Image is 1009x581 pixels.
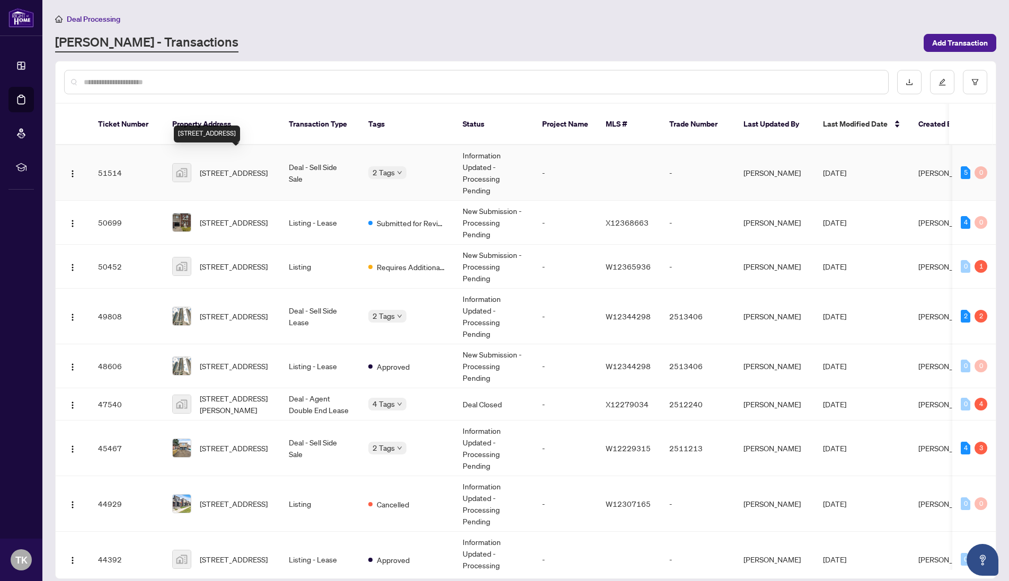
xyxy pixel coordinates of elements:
[64,164,81,181] button: Logo
[90,388,164,421] td: 47540
[534,289,597,344] td: -
[815,104,910,145] th: Last Modified Date
[918,262,976,271] span: [PERSON_NAME]
[961,553,970,566] div: 0
[90,245,164,289] td: 50452
[661,104,735,145] th: Trade Number
[454,289,534,344] td: Information Updated - Processing Pending
[55,15,63,23] span: home
[15,552,28,567] span: TK
[200,360,268,372] span: [STREET_ADDRESS]
[68,500,77,509] img: Logo
[90,201,164,245] td: 50699
[735,344,815,388] td: [PERSON_NAME]
[606,361,651,371] span: W12344298
[534,476,597,532] td: -
[200,217,268,228] span: [STREET_ADDRESS]
[932,34,988,51] span: Add Transaction
[173,495,191,513] img: thumbnail-img
[975,216,987,229] div: 0
[930,70,954,94] button: edit
[377,498,409,510] span: Cancelled
[975,398,987,410] div: 4
[918,499,976,508] span: [PERSON_NAME]
[397,170,402,175] span: down
[918,168,976,177] span: [PERSON_NAME]
[823,443,846,453] span: [DATE]
[967,544,998,576] button: Open asap
[823,311,846,321] span: [DATE]
[64,214,81,231] button: Logo
[200,261,268,272] span: [STREET_ADDRESS]
[961,310,970,323] div: 2
[90,289,164,344] td: 49808
[280,421,360,476] td: Deal - Sell Side Sale
[55,33,238,52] a: [PERSON_NAME] - Transactions
[534,421,597,476] td: -
[823,218,846,227] span: [DATE]
[661,289,735,344] td: 2513406
[454,344,534,388] td: New Submission - Processing Pending
[173,213,191,231] img: thumbnail-img
[606,262,651,271] span: W12365936
[606,218,649,227] span: X12368663
[454,104,534,145] th: Status
[360,104,454,145] th: Tags
[173,257,191,275] img: thumbnail-img
[280,145,360,201] td: Deal - Sell Side Sale
[735,104,815,145] th: Last Updated By
[64,258,81,275] button: Logo
[454,245,534,289] td: New Submission - Processing Pending
[975,310,987,323] div: 2
[173,357,191,375] img: thumbnail-img
[173,164,191,182] img: thumbnail-img
[454,145,534,201] td: Information Updated - Processing Pending
[661,476,735,532] td: -
[971,78,979,86] span: filter
[823,118,888,130] span: Last Modified Date
[939,78,946,86] span: edit
[164,104,280,145] th: Property Address
[280,289,360,344] td: Deal - Sell Side Lease
[90,421,164,476] td: 45467
[823,555,846,564] span: [DATE]
[68,263,77,272] img: Logo
[280,245,360,289] td: Listing
[90,145,164,201] td: 51514
[661,201,735,245] td: -
[68,169,77,178] img: Logo
[918,443,976,453] span: [PERSON_NAME]
[918,399,976,409] span: [PERSON_NAME]
[918,555,976,564] span: [PERSON_NAME]
[823,168,846,177] span: [DATE]
[200,310,268,322] span: [STREET_ADDRESS]
[377,554,410,566] span: Approved
[823,499,846,508] span: [DATE]
[735,476,815,532] td: [PERSON_NAME]
[823,262,846,271] span: [DATE]
[661,344,735,388] td: 2513406
[174,126,240,142] div: [STREET_ADDRESS]
[910,104,973,145] th: Created By
[454,476,534,532] td: Information Updated - Processing Pending
[280,104,360,145] th: Transaction Type
[534,245,597,289] td: -
[173,307,191,325] img: thumbnail-img
[606,311,651,321] span: W12344298
[975,260,987,273] div: 1
[661,388,735,421] td: 2512240
[64,551,81,568] button: Logo
[606,443,651,453] span: W12229315
[373,398,395,410] span: 4 Tags
[377,217,446,229] span: Submitted for Review
[397,314,402,319] span: down
[534,344,597,388] td: -
[735,289,815,344] td: [PERSON_NAME]
[918,311,976,321] span: [PERSON_NAME]
[454,201,534,245] td: New Submission - Processing Pending
[961,442,970,454] div: 4
[534,201,597,245] td: -
[200,498,268,510] span: [STREET_ADDRESS]
[534,104,597,145] th: Project Name
[173,439,191,457] img: thumbnail-img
